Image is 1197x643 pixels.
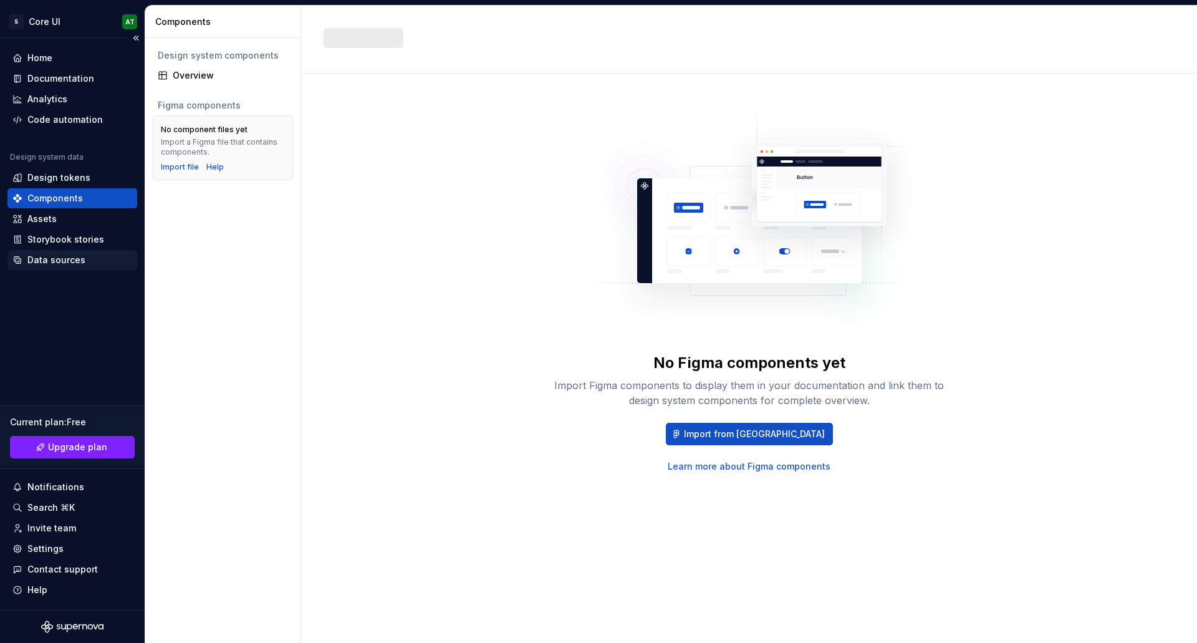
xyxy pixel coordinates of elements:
svg: Supernova Logo [41,621,103,633]
div: Notifications [27,481,84,493]
a: Data sources [7,250,137,270]
div: Settings [27,543,64,555]
div: Code automation [27,114,103,126]
div: Assets [27,213,57,225]
div: Current plan : Free [10,416,135,428]
button: Import file [161,162,199,172]
div: Design system components [158,49,288,62]
div: Core UI [29,16,60,28]
a: Help [206,162,224,172]
button: Search ⌘K [7,498,137,518]
a: Code automation [7,110,137,130]
a: Learn more about Figma components [668,460,830,473]
div: Overview [173,69,288,82]
div: Import a Figma file that contains components. [161,137,285,157]
div: Help [27,584,47,596]
a: Home [7,48,137,68]
a: Assets [7,209,137,229]
span: Import from [GEOGRAPHIC_DATA] [684,428,825,440]
button: Import from [GEOGRAPHIC_DATA] [666,423,833,445]
div: Components [27,192,83,205]
a: Invite team [7,518,137,538]
button: Notifications [7,477,137,497]
a: Components [7,188,137,208]
div: Storybook stories [27,233,104,246]
div: Analytics [27,93,67,105]
div: Import Figma components to display them in your documentation and link them to design system comp... [550,378,949,408]
div: Home [27,52,52,64]
button: Collapse sidebar [127,29,145,47]
div: Search ⌘K [27,501,75,514]
div: Design tokens [27,172,90,184]
a: Settings [7,539,137,559]
div: Documentation [27,72,94,85]
div: Contact support [27,563,98,576]
a: Analytics [7,89,137,109]
button: SCore UIAT [2,8,142,35]
div: Invite team [27,522,76,534]
div: Design system data [10,152,84,162]
div: No component files yet [161,125,248,135]
a: Documentation [7,69,137,89]
span: Upgrade plan [48,441,107,453]
a: Design tokens [7,168,137,188]
a: Upgrade plan [10,436,135,458]
a: Storybook stories [7,230,137,249]
div: AT [125,17,135,27]
div: Components [155,16,296,28]
div: No Figma components yet [653,353,845,373]
button: Contact support [7,559,137,579]
div: Figma components [158,99,288,112]
div: S [9,14,24,29]
a: Overview [153,65,293,85]
button: Help [7,580,137,600]
div: Data sources [27,254,85,266]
